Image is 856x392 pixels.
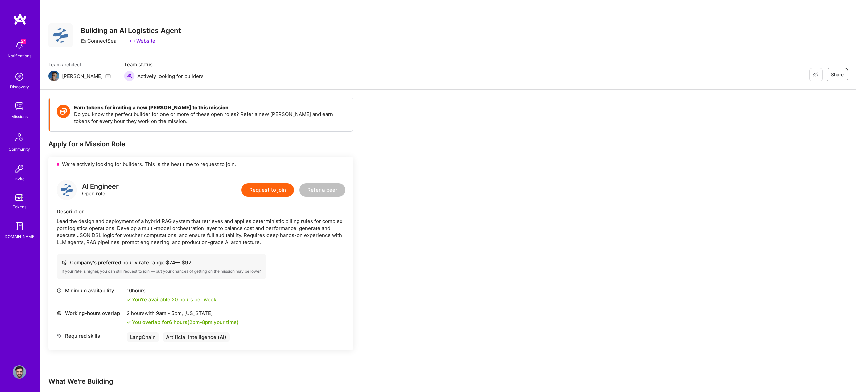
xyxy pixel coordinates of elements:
[8,52,31,59] div: Notifications
[13,70,26,83] img: discovery
[62,260,67,265] i: icon Cash
[57,105,70,118] img: Token icon
[124,71,135,81] img: Actively looking for builders
[57,218,345,246] div: Lead the design and deployment of a hybrid RAG system that retrieves and applies deterministic bi...
[48,157,353,172] div: We’re actively looking for builders. This is the best time to request to join.
[11,365,28,379] a: User Avatar
[62,73,103,80] div: [PERSON_NAME]
[48,23,73,47] img: Company Logo
[82,183,119,197] div: Open role
[127,320,131,324] i: icon Check
[3,233,36,240] div: [DOMAIN_NAME]
[57,333,62,338] i: icon Tag
[81,26,181,35] h3: Building an AI Logistics Agent
[57,310,123,317] div: Working-hours overlap
[13,13,27,25] img: logo
[57,180,77,200] img: logo
[57,208,345,215] div: Description
[11,113,28,120] div: Missions
[124,61,204,68] span: Team status
[9,145,30,153] div: Community
[81,37,116,44] div: ConnectSea
[13,162,26,175] img: Invite
[105,73,111,79] i: icon Mail
[127,332,159,342] div: LangChain
[13,39,26,52] img: bell
[57,287,123,294] div: Minimum availability
[127,287,216,294] div: 10 hours
[48,377,450,386] div: What We're Building
[827,68,848,81] button: Share
[163,332,230,342] div: Artificial Intelligence (AI)
[189,319,212,325] span: 2pm - 8pm
[130,37,155,44] a: Website
[13,365,26,379] img: User Avatar
[74,111,346,125] p: Do you know the perfect builder for one or more of these open roles? Refer a new [PERSON_NAME] an...
[13,100,26,113] img: teamwork
[137,73,204,80] span: Actively looking for builders
[57,332,123,339] div: Required skills
[155,310,184,316] span: 9am - 5pm ,
[127,298,131,302] i: icon Check
[62,259,261,266] div: Company's preferred hourly rate range: $ 74 — $ 92
[21,39,26,44] span: 24
[57,288,62,293] i: icon Clock
[13,203,26,210] div: Tokens
[10,83,29,90] div: Discovery
[48,61,111,68] span: Team architect
[241,183,294,197] button: Request to join
[48,140,353,149] div: Apply for a Mission Role
[15,194,23,201] img: tokens
[831,71,844,78] span: Share
[82,183,119,190] div: AI Engineer
[74,105,346,111] h4: Earn tokens for inviting a new [PERSON_NAME] to this mission
[62,269,261,274] div: If your rate is higher, you can still request to join — but your chances of getting on the missio...
[14,175,25,182] div: Invite
[127,296,216,303] div: You're available 20 hours per week
[299,183,345,197] button: Refer a peer
[81,38,86,44] i: icon CompanyGray
[57,311,62,316] i: icon World
[813,72,818,77] i: icon EyeClosed
[13,220,26,233] img: guide book
[127,310,239,317] div: 2 hours with [US_STATE]
[132,319,239,326] div: You overlap for 6 hours ( your time)
[48,71,59,81] img: Team Architect
[11,129,27,145] img: Community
